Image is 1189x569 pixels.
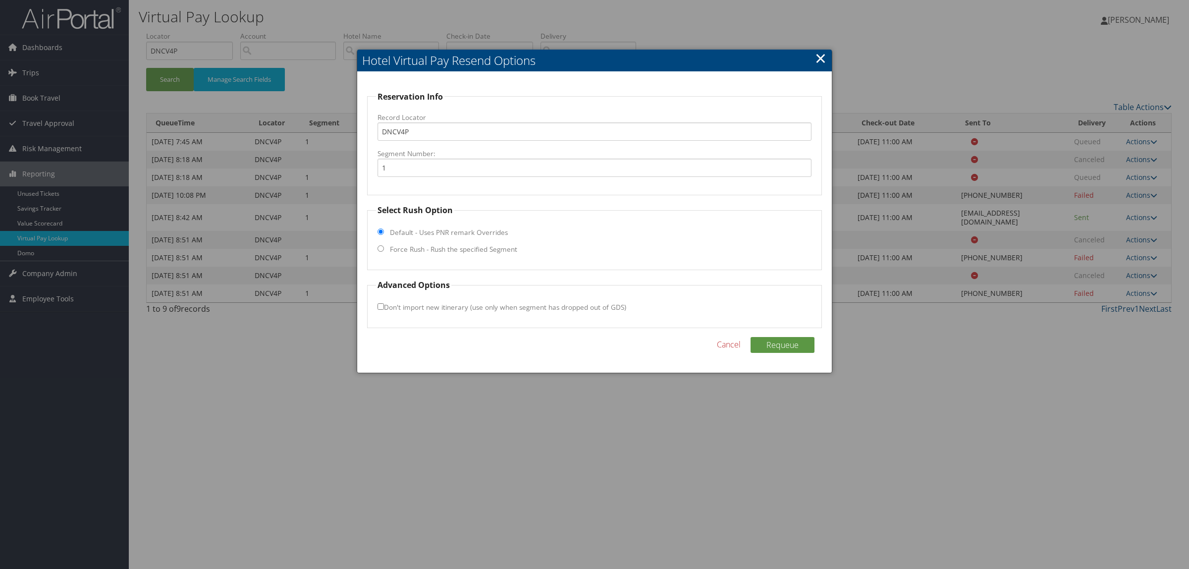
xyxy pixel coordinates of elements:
[717,339,741,350] a: Cancel
[376,279,451,291] legend: Advanced Options
[376,204,454,216] legend: Select Rush Option
[751,337,814,353] button: Requeue
[378,113,811,122] label: Record Locator
[378,149,811,159] label: Segment Number:
[378,298,626,316] label: Don't import new itinerary (use only when segment has dropped out of GDS)
[815,48,826,68] a: Close
[378,303,384,310] input: Don't import new itinerary (use only when segment has dropped out of GDS)
[390,228,508,237] label: Default - Uses PNR remark Overrides
[357,50,832,71] h2: Hotel Virtual Pay Resend Options
[376,91,444,103] legend: Reservation Info
[390,244,517,254] label: Force Rush - Rush the specified Segment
